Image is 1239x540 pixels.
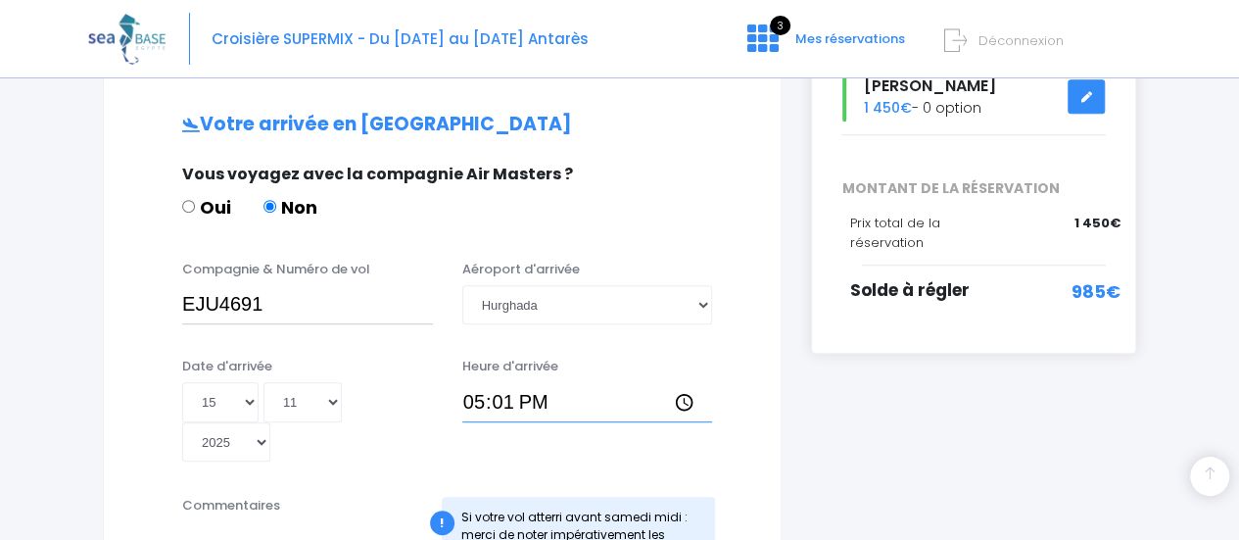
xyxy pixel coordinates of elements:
[732,36,917,55] a: 3 Mes réservations
[430,511,454,535] div: !
[863,98,911,118] span: 1 450€
[182,194,231,221] label: Oui
[863,74,995,97] span: [PERSON_NAME]
[827,178,1120,199] span: MONTANT DE LA RÉSERVATION
[462,357,558,376] label: Heure d'arrivée
[182,163,573,185] span: Vous voyagez avec la compagnie Air Masters ?
[182,200,195,213] input: Oui
[263,200,276,213] input: Non
[849,214,939,252] span: Prix total de la réservation
[143,114,741,136] h2: Votre arrivée en [GEOGRAPHIC_DATA]
[182,260,370,279] label: Compagnie & Numéro de vol
[212,28,589,49] span: Croisière SUPERMIX - Du [DATE] au [DATE] Antarès
[827,72,1120,122] div: - 0 option
[978,31,1064,50] span: Déconnexion
[1074,214,1120,233] span: 1 450€
[263,194,317,221] label: Non
[849,278,969,302] span: Solde à régler
[770,16,790,35] span: 3
[1072,278,1120,305] span: 985€
[182,357,272,376] label: Date d'arrivée
[462,260,580,279] label: Aéroport d'arrivée
[795,29,905,48] span: Mes réservations
[182,496,280,515] label: Commentaires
